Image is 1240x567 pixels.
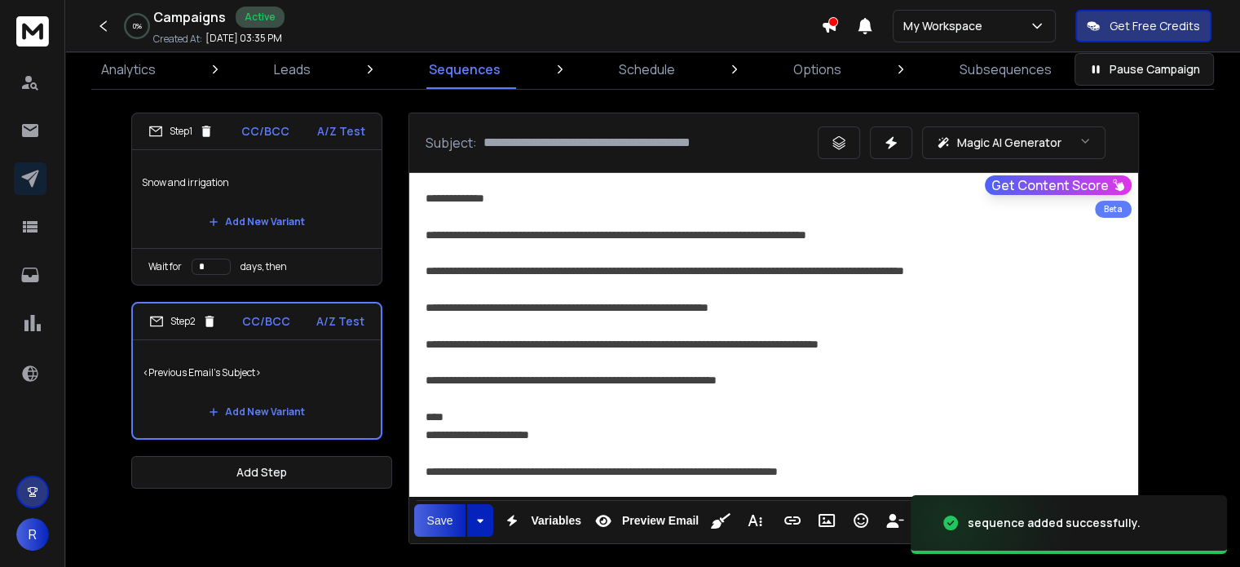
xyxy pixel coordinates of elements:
p: <Previous Email's Subject> [143,350,371,396]
button: Insert Link (Ctrl+K) [777,504,808,537]
button: Insert Unsubscribe Link [880,504,911,537]
p: Subsequences [960,60,1052,79]
span: Variables [527,514,585,528]
p: My Workspace [903,18,989,34]
p: Snow and irrigation [142,160,372,206]
p: Subject: [426,133,477,153]
button: Magic AI Generator [922,126,1105,159]
button: Insert Image (Ctrl+P) [811,504,842,537]
p: Magic AI Generator [957,135,1061,151]
div: Active [236,7,285,28]
button: Preview Email [588,504,702,537]
li: Step1CC/BCCA/Z TestSnow and irrigationAdd New VariantWait fordays, then [131,113,382,286]
p: [DATE] 03:35 PM [205,32,282,45]
p: Leads [274,60,311,79]
button: Add New Variant [196,396,318,428]
div: sequence added successfully. [968,515,1141,531]
p: A/Z Test [317,123,365,140]
p: 0 % [133,21,142,31]
button: Save [414,504,466,537]
p: Schedule [619,60,675,79]
button: Get Free Credits [1075,10,1211,42]
a: Leads [264,50,320,89]
p: A/Z Test [316,313,364,330]
p: CC/BCC [241,123,289,140]
p: CC/BCC [242,313,290,330]
div: Step 1 [148,124,214,139]
button: Clean HTML [705,504,736,537]
button: Add Step [131,456,392,489]
p: Created At: [153,33,202,46]
a: Analytics [91,50,165,89]
p: Wait for [148,260,182,273]
a: Options [783,50,851,89]
div: Step 2 [149,314,217,329]
a: Subsequences [950,50,1061,89]
div: Beta [1095,201,1132,218]
button: Add New Variant [196,206,318,238]
span: Preview Email [619,514,702,528]
p: days, then [240,260,287,273]
li: Step2CC/BCCA/Z Test<Previous Email's Subject>Add New Variant [131,302,382,440]
a: Schedule [609,50,685,89]
button: R [16,518,49,551]
button: Variables [496,504,585,537]
button: Emoticons [845,504,876,537]
p: Analytics [101,60,156,79]
button: More Text [739,504,770,537]
button: Pause Campaign [1075,53,1214,86]
p: Get Free Credits [1110,18,1200,34]
a: Sequences [419,50,510,89]
h1: Campaigns [153,7,226,27]
p: Sequences [429,60,501,79]
button: Get Content Score [985,175,1132,195]
p: Options [793,60,841,79]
